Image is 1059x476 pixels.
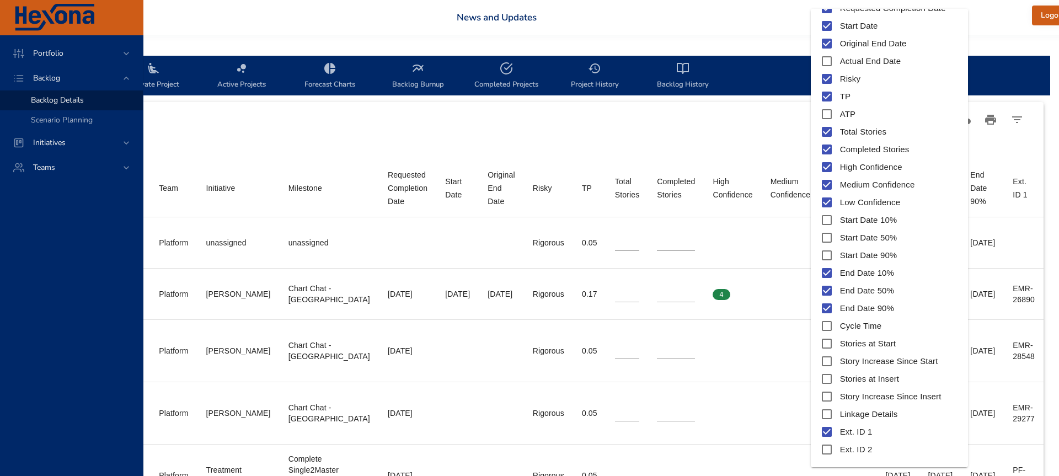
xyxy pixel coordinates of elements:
span: Start Date 50% [840,232,897,244]
span: Cycle Time [840,320,882,333]
span: Start Date 10% [840,214,897,227]
span: Actual End Date [840,55,901,68]
span: Completed Stories [840,143,910,156]
span: Start Date 90% [840,249,897,262]
span: Requested Completion Date [840,2,946,15]
span: End Date 90% [840,302,894,315]
span: Risky [840,73,860,85]
span: Linkage Details [840,408,898,421]
span: High Confidence [840,161,902,174]
span: Low Confidence [840,196,901,209]
span: Total Stories [840,126,886,138]
span: End Date 50% [840,285,894,297]
span: Start Date [840,20,878,33]
span: Original End Date [840,38,907,50]
span: Ext. ID 2 [840,443,873,456]
span: Story Increase Since Start [840,355,938,368]
span: TP [840,90,851,103]
span: End Date 10% [840,267,894,280]
span: Medium Confidence [840,179,915,191]
span: Stories at Start [840,338,896,350]
span: Ext. ID 1 [840,426,873,438]
span: Story Increase Since Insert [840,391,942,403]
span: ATP [840,108,855,121]
span: Stories at Insert [840,373,899,386]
